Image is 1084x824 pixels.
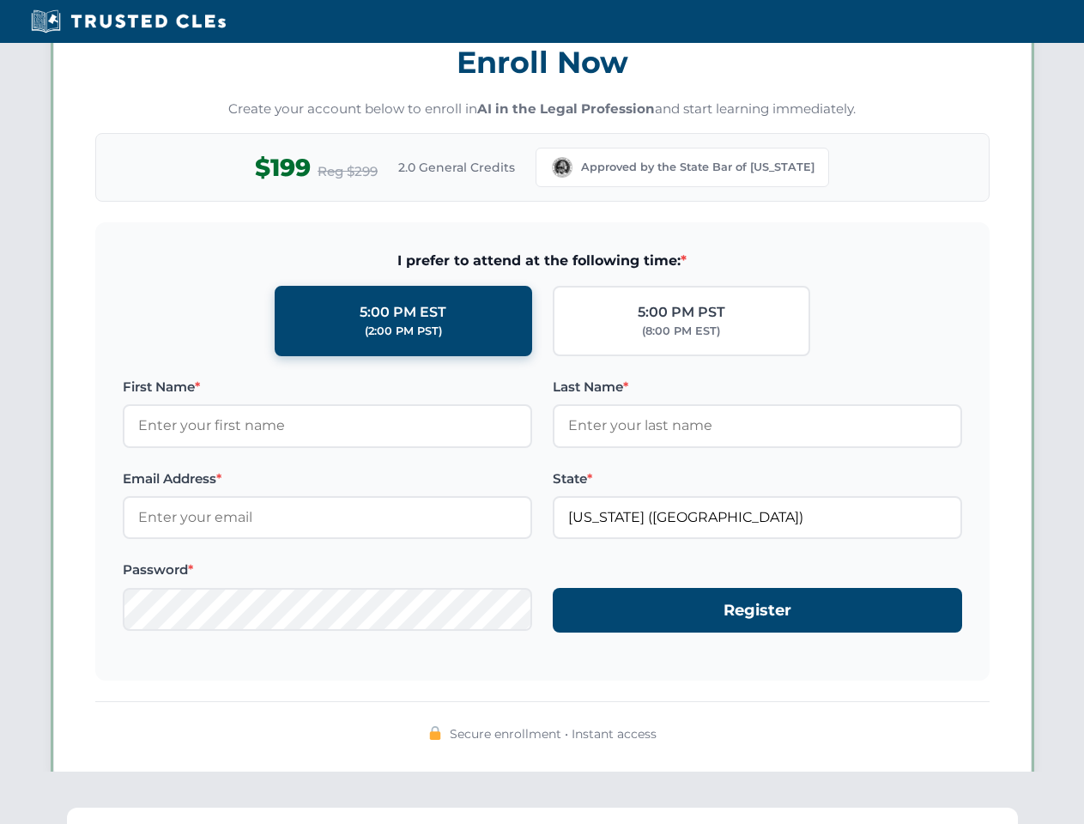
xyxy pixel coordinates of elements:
[477,100,655,117] strong: AI in the Legal Profession
[95,100,990,119] p: Create your account below to enroll in and start learning immediately.
[318,161,378,182] span: Reg $299
[123,404,532,447] input: Enter your first name
[553,404,962,447] input: Enter your last name
[581,159,815,176] span: Approved by the State Bar of [US_STATE]
[428,726,442,740] img: 🔒
[123,496,532,539] input: Enter your email
[123,250,962,272] span: I prefer to attend at the following time:
[123,469,532,489] label: Email Address
[123,560,532,580] label: Password
[642,323,720,340] div: (8:00 PM EST)
[26,9,231,34] img: Trusted CLEs
[553,588,962,633] button: Register
[553,469,962,489] label: State
[255,148,311,187] span: $199
[550,155,574,179] img: Washington Bar
[123,377,532,397] label: First Name
[95,35,990,89] h3: Enroll Now
[553,377,962,397] label: Last Name
[553,496,962,539] input: Washington (WA)
[398,158,515,177] span: 2.0 General Credits
[360,301,446,324] div: 5:00 PM EST
[450,724,657,743] span: Secure enrollment • Instant access
[365,323,442,340] div: (2:00 PM PST)
[638,301,725,324] div: 5:00 PM PST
